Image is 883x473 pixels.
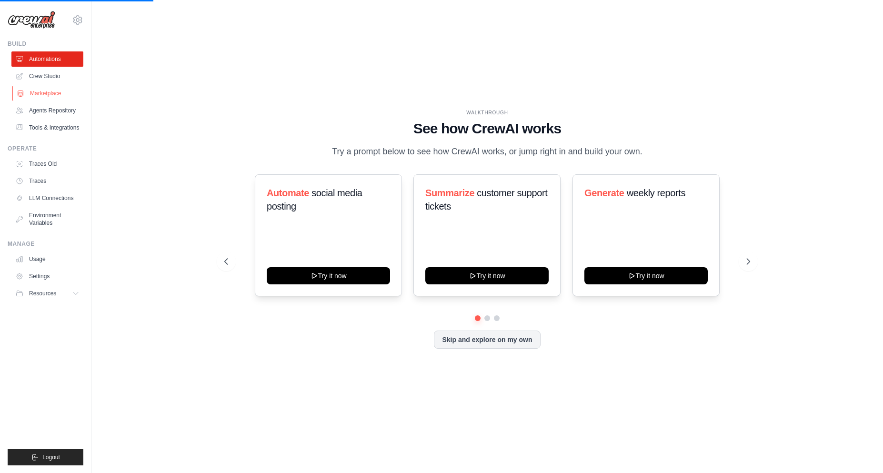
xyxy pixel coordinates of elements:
[835,427,883,473] iframe: Chat Widget
[42,453,60,461] span: Logout
[267,188,309,198] span: Automate
[626,188,685,198] span: weekly reports
[425,267,549,284] button: Try it now
[8,40,83,48] div: Build
[267,188,362,211] span: social media posting
[29,290,56,297] span: Resources
[425,188,547,211] span: customer support tickets
[8,240,83,248] div: Manage
[584,267,708,284] button: Try it now
[8,11,55,29] img: Logo
[11,156,83,171] a: Traces Old
[8,145,83,152] div: Operate
[11,69,83,84] a: Crew Studio
[8,449,83,465] button: Logout
[224,120,750,137] h1: See how CrewAI works
[327,145,647,159] p: Try a prompt below to see how CrewAI works, or jump right in and build your own.
[11,173,83,189] a: Traces
[11,103,83,118] a: Agents Repository
[11,286,83,301] button: Resources
[434,331,540,349] button: Skip and explore on my own
[11,269,83,284] a: Settings
[584,188,624,198] span: Generate
[11,208,83,231] a: Environment Variables
[11,252,83,267] a: Usage
[11,51,83,67] a: Automations
[224,109,750,116] div: WALKTHROUGH
[11,191,83,206] a: LLM Connections
[267,267,390,284] button: Try it now
[12,86,84,101] a: Marketplace
[11,120,83,135] a: Tools & Integrations
[425,188,474,198] span: Summarize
